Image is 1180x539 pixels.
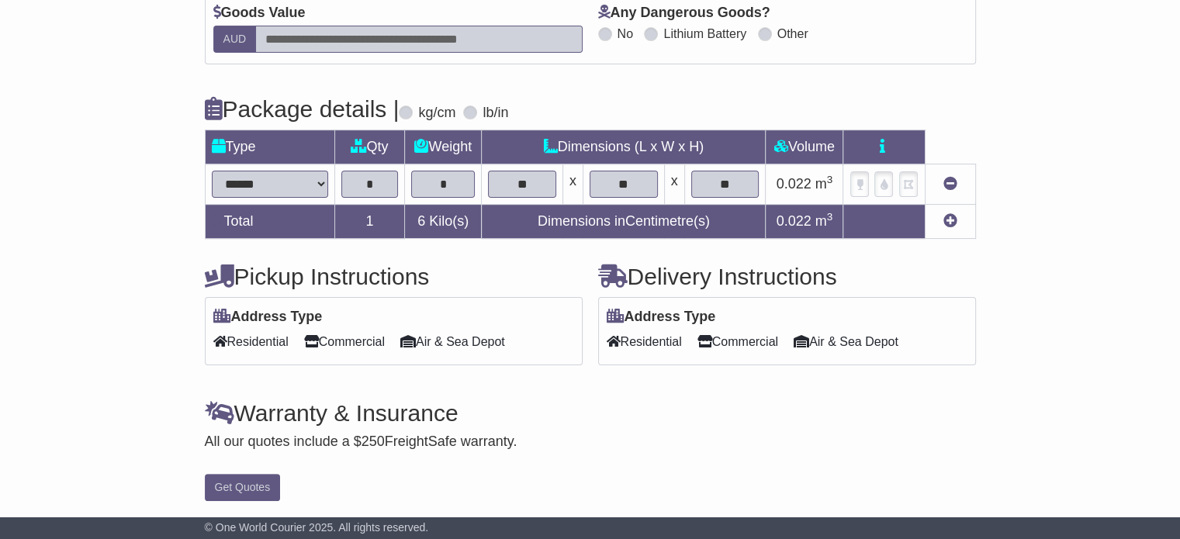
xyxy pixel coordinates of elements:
[777,176,811,192] span: 0.022
[205,400,976,426] h4: Warranty & Insurance
[213,26,257,53] label: AUD
[827,174,833,185] sup: 3
[418,105,455,122] label: kg/cm
[482,205,766,239] td: Dimensions in Centimetre(s)
[815,176,833,192] span: m
[607,309,716,326] label: Address Type
[417,213,425,229] span: 6
[598,5,770,22] label: Any Dangerous Goods?
[794,330,898,354] span: Air & Sea Depot
[664,164,684,205] td: x
[777,26,808,41] label: Other
[213,5,306,22] label: Goods Value
[205,474,281,501] button: Get Quotes
[213,309,323,326] label: Address Type
[607,330,682,354] span: Residential
[618,26,633,41] label: No
[766,130,843,164] td: Volume
[205,434,976,451] div: All our quotes include a $ FreightSafe warranty.
[304,330,385,354] span: Commercial
[777,213,811,229] span: 0.022
[943,176,957,192] a: Remove this item
[205,130,334,164] td: Type
[205,521,429,534] span: © One World Courier 2025. All rights reserved.
[815,213,833,229] span: m
[482,130,766,164] td: Dimensions (L x W x H)
[943,213,957,229] a: Add new item
[205,96,400,122] h4: Package details |
[405,205,482,239] td: Kilo(s)
[827,211,833,223] sup: 3
[362,434,385,449] span: 250
[205,264,583,289] h4: Pickup Instructions
[697,330,778,354] span: Commercial
[400,330,505,354] span: Air & Sea Depot
[598,264,976,289] h4: Delivery Instructions
[205,205,334,239] td: Total
[334,130,405,164] td: Qty
[213,330,289,354] span: Residential
[483,105,508,122] label: lb/in
[334,205,405,239] td: 1
[663,26,746,41] label: Lithium Battery
[562,164,583,205] td: x
[405,130,482,164] td: Weight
